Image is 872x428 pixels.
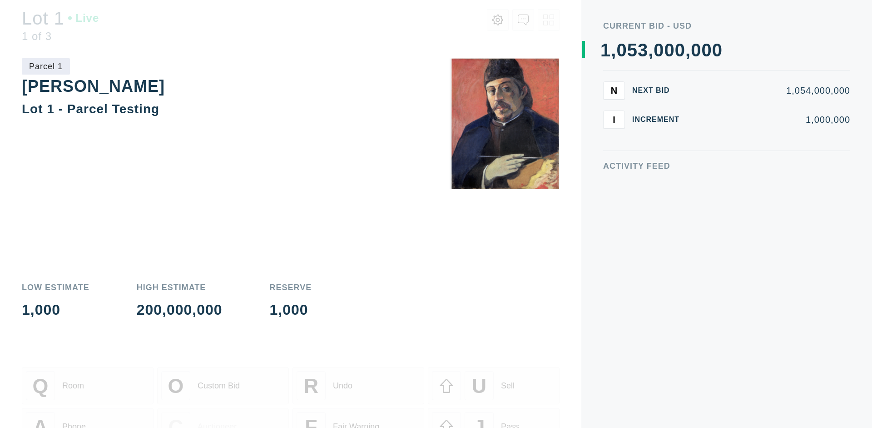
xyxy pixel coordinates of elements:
div: Sell [501,342,515,352]
span: A [33,376,48,399]
div: Custom Bid [198,342,240,352]
div: 5 [627,41,638,59]
span: C [168,376,183,399]
div: 1,000 [22,302,89,317]
div: Current Bid - USD [603,22,850,30]
div: 1,054,000,000 [694,86,850,95]
span: Q [33,335,49,358]
div: 1 [600,41,611,59]
div: 0 [654,41,664,59]
div: Activity Feed [603,162,850,170]
button: N [603,81,625,100]
span: J [473,376,485,399]
div: Live [68,25,99,36]
div: Fair Warning [333,383,379,393]
button: RUndo [292,328,424,365]
div: 1,000,000 [694,115,850,124]
div: 0 [712,41,723,59]
div: Undo [333,342,352,352]
div: Next Bid [632,87,687,94]
span: O [168,335,184,358]
div: Phone [62,383,86,393]
div: Increment [632,116,687,123]
div: Reserve [270,283,312,292]
button: USell [428,328,560,365]
span: U [472,335,486,358]
div: 1,000 [270,302,312,317]
div: Low Estimate [22,283,89,292]
span: I [613,114,615,125]
div: 0 [701,41,712,59]
div: , [648,41,654,223]
button: OCustom Bid [157,328,289,365]
div: Room [62,342,84,352]
div: Lot 1 - Parcel Testing [22,102,159,116]
div: 3 [638,41,648,59]
div: 0 [691,41,701,59]
div: 0 [675,41,685,59]
div: High Estimate [137,283,223,292]
div: Auctioneer [198,383,237,393]
button: QRoom [22,328,154,365]
button: JPass [428,369,560,406]
button: FFair Warning [292,369,424,406]
button: APhone [22,369,154,406]
div: 200,000,000 [137,302,223,317]
div: Lot 1 [22,22,99,40]
div: Parcel 1 [22,58,70,75]
div: 1 of 3 [22,44,99,55]
button: CAuctioneer [157,369,289,406]
span: N [611,85,617,96]
div: , [685,41,691,223]
span: R [304,335,318,358]
div: , [611,41,616,223]
div: 0 [616,41,627,59]
div: 0 [664,41,675,59]
div: [PERSON_NAME] [22,77,165,96]
button: I [603,111,625,129]
div: Pass [501,383,519,393]
span: F [305,376,317,399]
